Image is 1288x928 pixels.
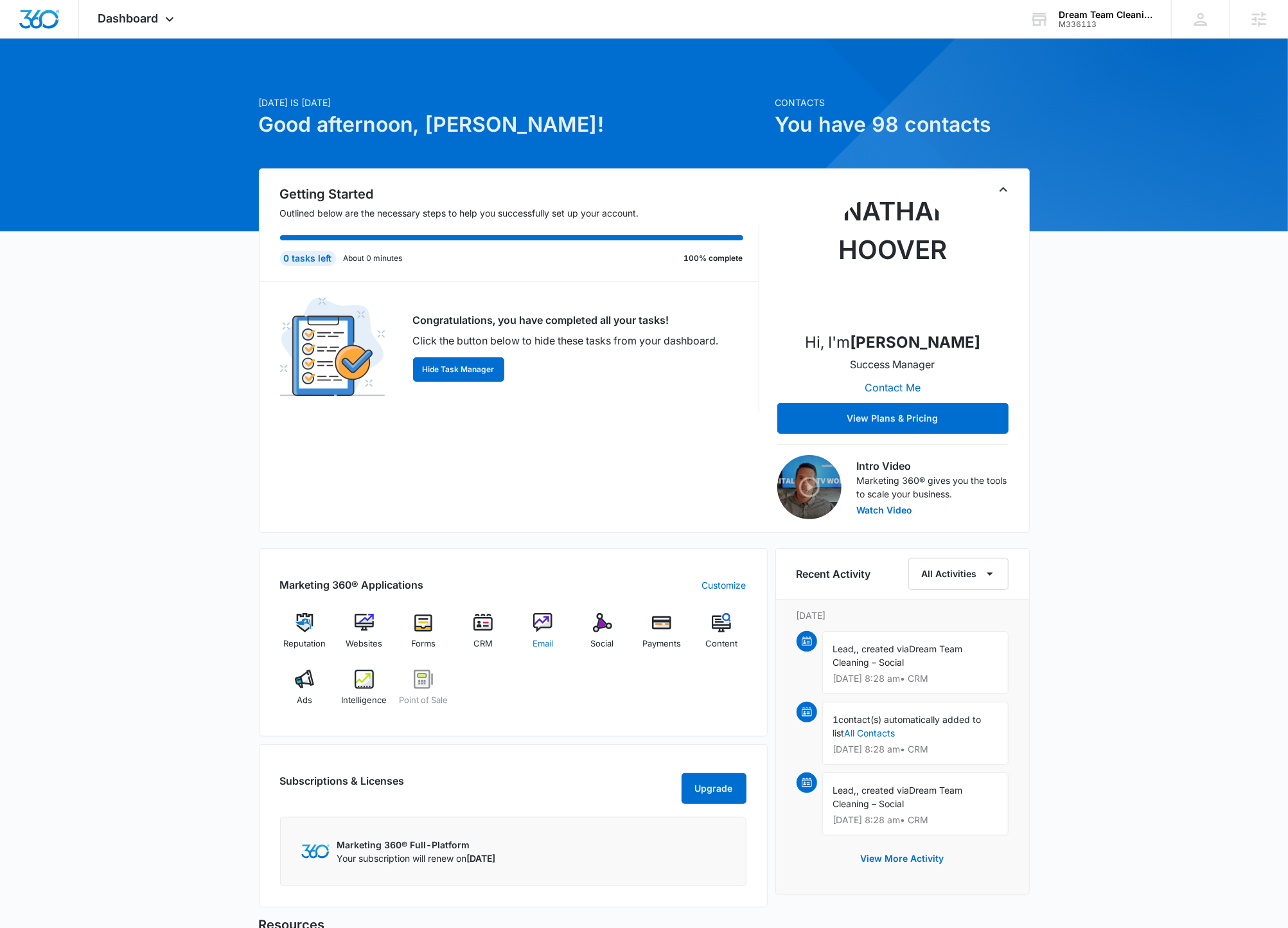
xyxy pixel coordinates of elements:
span: Forms [411,638,436,650]
p: Hi, I'm [805,331,980,354]
a: CRM [459,613,508,659]
div: account id [1059,20,1152,29]
button: View More Activity [848,843,957,874]
button: Toggle Collapse [996,182,1011,197]
h2: Getting Started [280,184,759,204]
p: Outlined below are the necessary steps to help you successfully set up your account. [280,206,759,220]
a: Customize [702,578,746,592]
span: Dashboard [98,12,159,25]
p: Success Manager [851,357,935,372]
button: Contact Me [852,372,933,403]
div: account name [1059,10,1152,20]
p: Contacts [775,96,1030,109]
a: Websites [339,613,389,659]
span: Websites [346,638,382,650]
a: Email [518,613,568,659]
a: Ads [280,670,330,716]
p: [DATE] 8:28 am • CRM [833,745,998,754]
p: Click the button below to hide these tasks from your dashboard. [413,333,719,348]
a: Reputation [280,613,330,659]
p: Congratulations, you have completed all your tasks! [413,312,719,328]
a: Intelligence [339,670,389,716]
h1: You have 98 contacts [775,109,1030,140]
p: [DATE] 8:28 am • CRM [833,816,998,825]
p: Marketing 360® Full-Platform [337,838,496,852]
span: Reputation [283,638,326,650]
p: 100% complete [684,253,743,264]
span: Content [705,638,737,650]
h3: Intro Video [857,458,1009,474]
a: Point of Sale [399,670,448,716]
span: Payments [642,638,681,650]
a: All Contacts [845,727,895,738]
span: Point of Sale [399,694,448,707]
img: Intro Video [777,455,842,519]
h2: Marketing 360® Applications [280,577,424,593]
span: Lead, [833,643,857,654]
div: 0 tasks left [280,251,336,266]
span: CRM [473,638,493,650]
button: Upgrade [682,773,746,804]
span: 1 [833,714,839,725]
span: Social [591,638,614,650]
a: Forms [399,613,448,659]
span: Intelligence [341,694,387,707]
span: Email [533,638,553,650]
span: Lead, [833,785,857,796]
span: [DATE] [467,853,496,864]
button: Hide Task Manager [413,357,504,382]
a: Payments [637,613,687,659]
h2: Subscriptions & Licenses [280,773,405,799]
span: contact(s) automatically added to list [833,714,982,738]
span: , created via [857,785,910,796]
img: Marketing 360 Logo [301,844,330,858]
button: All Activities [908,558,1009,590]
h6: Recent Activity [797,566,871,582]
a: Content [697,613,746,659]
p: About 0 minutes [344,253,403,264]
p: [DATE] 8:28 am • CRM [833,674,998,683]
p: [DATE] is [DATE] [259,96,768,109]
h1: Good afternoon, [PERSON_NAME]! [259,109,768,140]
button: Watch Video [857,506,913,515]
button: View Plans & Pricing [777,403,1009,434]
strong: [PERSON_NAME] [850,333,980,352]
span: Ads [297,694,312,707]
span: , created via [857,643,910,654]
a: Social [578,613,627,659]
p: Your subscription will renew on [337,852,496,865]
p: Marketing 360® gives you the tools to scale your business. [857,474,1009,501]
img: Nathan Hoover [829,192,957,321]
p: [DATE] [797,609,1009,622]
